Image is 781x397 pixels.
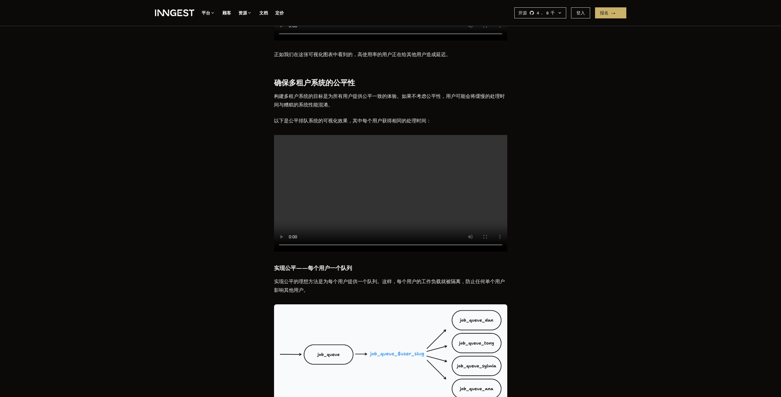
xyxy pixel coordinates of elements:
a: 登入 [571,7,590,18]
font: 以下是公平排队系统的可视化效果，其中每个用户获得相同的处理时间： [274,118,431,124]
font: 登入 [576,10,585,15]
font: 开源 [518,10,527,15]
a: 定价 [275,9,284,17]
button: 平台 [202,9,215,17]
font: → [611,10,621,15]
font: 实现公平——每个用户一个队列 [274,265,352,271]
font: 定价 [275,10,284,15]
a: 报名 [595,7,626,18]
font: 文档 [259,10,268,15]
a: 顾客 [222,9,231,17]
font: 平台 [202,10,210,15]
font: 正如我们在这张可视化图表中看到的，高使用率的用户正在给其他用户造成延迟。 [274,52,451,57]
font: 千 [551,10,555,15]
font: 构建多租户系统的目标是为所有用户提供公平一致的体验。如果不考虑公平性，用户可能会将缓慢的处理时间与糟糕的系统性能混淆。 [274,93,505,108]
font: 4.8 [537,10,551,15]
font: 顾客 [222,10,231,15]
font: 资源 [238,10,247,15]
font: 确保多租户系统的公平性 [274,78,355,87]
a: 文档 [259,9,268,17]
font: 报名 [600,10,609,15]
button: 资源 [238,9,252,17]
font: 实现公平的理想方法是为每个用户提供一个队列。这样，每个用户的工作负载就被隔离，防止任何单个用户影响其他用户。 [274,279,505,293]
